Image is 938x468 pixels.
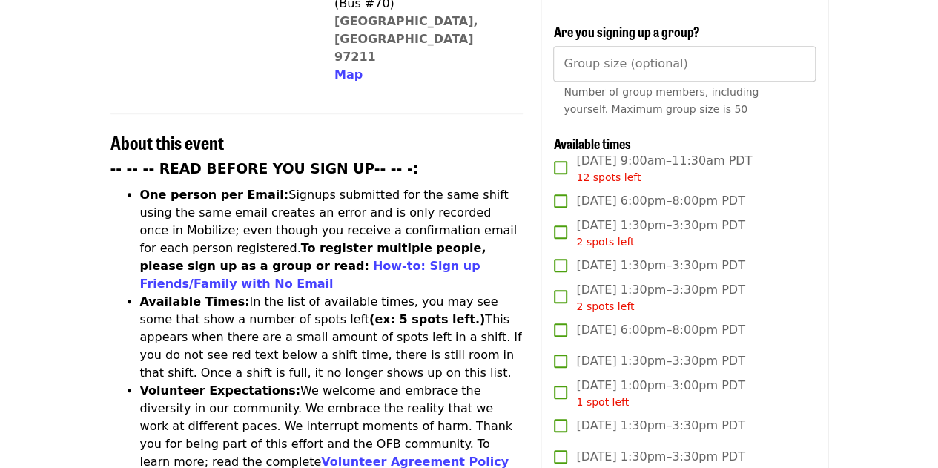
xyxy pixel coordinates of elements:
li: In the list of available times, you may see some that show a number of spots left This appears wh... [140,293,524,382]
span: [DATE] 6:00pm–8:00pm PDT [576,321,744,339]
span: 12 spots left [576,171,641,183]
span: [DATE] 1:30pm–3:30pm PDT [576,281,744,314]
span: 1 spot left [576,396,629,408]
a: How-to: Sign up Friends/Family with No Email [140,259,480,291]
span: [DATE] 6:00pm–8:00pm PDT [576,192,744,210]
input: [object Object] [553,46,815,82]
span: Are you signing up a group? [553,22,699,41]
span: [DATE] 9:00am–11:30am PDT [576,152,752,185]
span: [DATE] 1:30pm–3:30pm PDT [576,257,744,274]
span: [DATE] 1:30pm–3:30pm PDT [576,448,744,466]
span: Available times [553,134,630,153]
span: 2 spots left [576,300,634,312]
li: Signups submitted for the same shift using the same email creates an error and is only recorded o... [140,186,524,293]
strong: Available Times: [140,294,250,309]
span: [DATE] 1:00pm–3:00pm PDT [576,377,744,410]
span: [DATE] 1:30pm–3:30pm PDT [576,417,744,435]
a: [GEOGRAPHIC_DATA], [GEOGRAPHIC_DATA] 97211 [334,14,478,64]
span: 2 spots left [576,236,634,248]
strong: (ex: 5 spots left.) [369,312,485,326]
span: [DATE] 1:30pm–3:30pm PDT [576,352,744,370]
strong: -- -- -- READ BEFORE YOU SIGN UP-- -- -: [110,161,419,177]
strong: To register multiple people, please sign up as a group or read: [140,241,486,273]
span: Map [334,67,363,82]
span: About this event [110,129,224,155]
span: Number of group members, including yourself. Maximum group size is 50 [564,86,759,115]
button: Map [334,66,363,84]
strong: Volunteer Expectations: [140,383,301,398]
strong: One person per Email: [140,188,289,202]
span: [DATE] 1:30pm–3:30pm PDT [576,217,744,250]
